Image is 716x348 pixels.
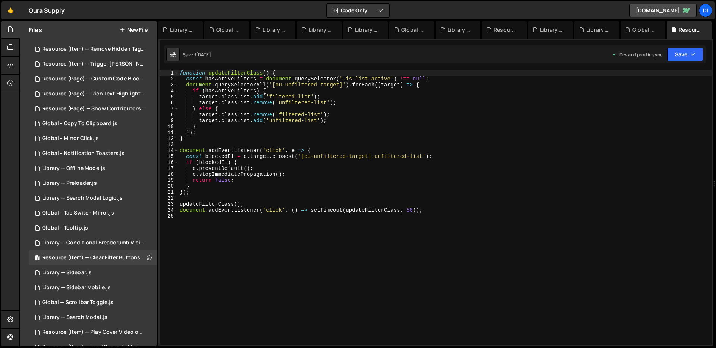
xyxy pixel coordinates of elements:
[494,26,518,34] div: Resource (Page) — Rich Text Highlight Pill.js
[160,106,179,112] div: 7
[160,195,179,201] div: 22
[629,4,697,17] a: [DOMAIN_NAME]
[42,299,113,306] div: Global — Scrollbar Toggle.js
[196,51,211,58] div: [DATE]
[29,57,159,72] div: 14937/43515.js
[160,112,179,118] div: 8
[29,235,159,250] div: 14937/44170.js
[35,256,40,262] span: 1
[29,295,157,310] div: 14937/39947.js
[679,26,703,34] div: Resource (Item) — Clear Filter Buttons.js
[170,26,194,34] div: Library - Feedback Form.js
[29,86,159,101] div: 14937/44597.js
[29,6,65,15] div: Oura Supply
[160,130,179,136] div: 11
[160,213,179,219] div: 25
[160,177,179,183] div: 19
[42,195,123,202] div: Library — Search Modal Logic.js
[309,26,333,34] div: Library — Theme Toggle.js
[42,284,111,291] div: Library — Sidebar Mobile.js
[42,61,145,67] div: Resource (Item) — Trigger [PERSON_NAME] on Save.js
[29,310,157,325] div: 14937/38913.js
[447,26,471,34] div: Library — Search Modal Logic.js
[42,314,107,321] div: Library — Search Modal.js
[42,120,117,127] div: Global - Copy To Clipboard.js
[160,94,179,100] div: 5
[160,100,179,106] div: 6
[1,1,20,19] a: 🤙
[160,76,179,82] div: 2
[29,26,42,34] h2: Files
[632,26,656,34] div: Global - Notification Toasters.js
[263,26,286,34] div: Library – Search Form.js
[42,329,145,336] div: Resource (Item) — Play Cover Video on Hover.js
[160,118,179,124] div: 9
[29,72,159,86] div: 14937/44281.js
[160,159,179,165] div: 16
[29,191,157,206] div: 14937/44851.js
[42,240,145,246] div: Library — Conditional Breadcrumb Visibility.js
[401,26,425,34] div: Global - Tab Switch Mirror.js
[160,136,179,142] div: 12
[29,325,159,340] div: 14937/38901.js
[42,105,145,112] div: Resource (Page) — Show Contributors Name.js
[160,142,179,148] div: 13
[29,206,157,221] div: 14937/44975.js
[540,26,564,34] div: Library — Sidebar Mobile.js
[160,82,179,88] div: 3
[42,150,125,157] div: Global - Notification Toasters.js
[327,4,389,17] button: Code Only
[29,265,157,280] div: 14937/45352.js
[29,221,157,235] div: 14937/44562.js
[42,225,88,231] div: Global - Tooltip.js
[160,201,179,207] div: 23
[586,26,610,34] div: Library — Offline Mode.js
[42,180,97,187] div: Library — Preloader.js
[183,51,211,58] div: Saved
[120,27,148,33] button: New File
[42,210,114,216] div: Global - Tab Switch Mirror.js
[216,26,240,34] div: Global - Modal Trigger.js
[42,46,145,53] div: Resource (Item) — Remove Hidden Tags on Load.js
[29,131,157,146] div: 14937/44471.js
[29,161,157,176] div: 14937/44586.js
[42,76,145,82] div: Resource (Page) — Custom Code Block Setup.js
[667,48,703,61] button: Save
[160,148,179,154] div: 14
[355,26,379,34] div: Library — Sidebar.js
[42,91,145,97] div: Resource (Page) — Rich Text Highlight Pill.js
[160,183,179,189] div: 20
[29,280,157,295] div: 14937/44593.js
[160,124,179,130] div: 10
[29,101,159,116] div: 14937/44194.js
[42,135,99,142] div: Global - Mirror Click.js
[160,207,179,213] div: 24
[160,88,179,94] div: 4
[42,254,145,261] div: Resource (Item) — Clear Filter Buttons.js
[42,269,92,276] div: Library — Sidebar.js
[29,42,159,57] div: 14937/43535.js
[29,176,157,191] div: 14937/43958.js
[29,146,157,161] div: 14937/44585.js
[699,4,712,17] a: Di
[42,165,105,172] div: Library — Offline Mode.js
[160,171,179,177] div: 18
[612,51,663,58] div: Dev and prod in sync
[160,165,179,171] div: 17
[29,116,157,131] div: 14937/44582.js
[160,70,179,76] div: 1
[160,189,179,195] div: 21
[29,250,159,265] div: 14937/43376.js
[160,154,179,159] div: 15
